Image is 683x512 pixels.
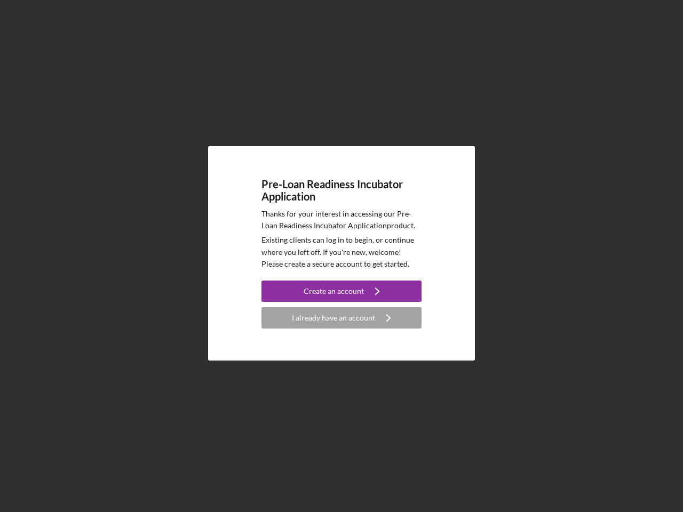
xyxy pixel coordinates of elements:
h4: Pre-Loan Readiness Incubator Application [261,178,422,203]
a: Create an account [261,281,422,305]
div: Create an account [304,281,364,302]
div: I already have an account [292,307,375,329]
button: I already have an account [261,307,422,329]
p: Existing clients can log in to begin, or continue where you left off. If you're new, welcome! Ple... [261,234,422,270]
p: Thanks for your interest in accessing our Pre-Loan Readiness Incubator Application product. [261,208,422,232]
button: Create an account [261,281,422,302]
